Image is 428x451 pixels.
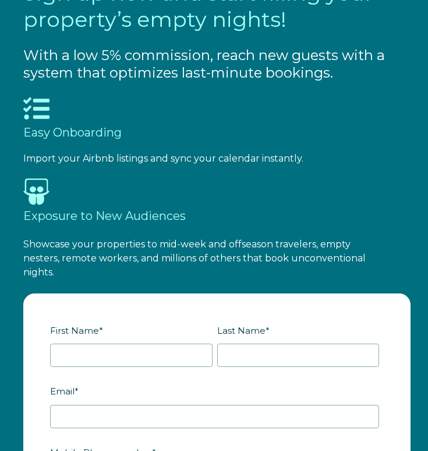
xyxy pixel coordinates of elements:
span: With a low 5% commission, reach new guests with a system that optimizes last-minute bookings. [23,47,385,81]
span: Showcase your properties to mid-week and offseason travelers, empty nesters, remote workers, and ... [23,239,366,278]
span: Email [50,382,75,400]
span: Easy Onboarding [23,125,122,139]
span: Last Name [217,321,266,340]
span: Import your Airbnb listings and sync your calendar instantly. [23,153,303,164]
span: First Name [50,321,99,340]
span: Exposure to New Audiences [23,209,186,223]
